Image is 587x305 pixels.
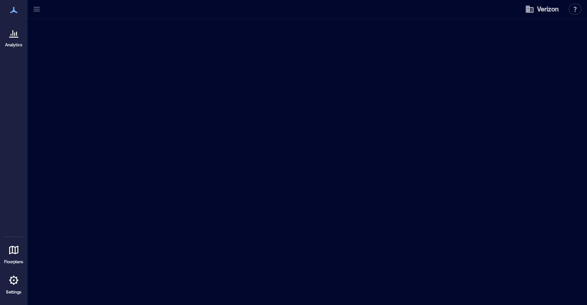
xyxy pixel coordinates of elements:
span: Verizon [537,5,559,14]
a: Floorplans [1,239,26,267]
button: Verizon [522,2,561,17]
p: Floorplans [4,259,23,265]
p: Analytics [5,42,22,48]
p: Settings [6,289,22,295]
a: Analytics [2,22,25,50]
a: Settings [3,269,25,298]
